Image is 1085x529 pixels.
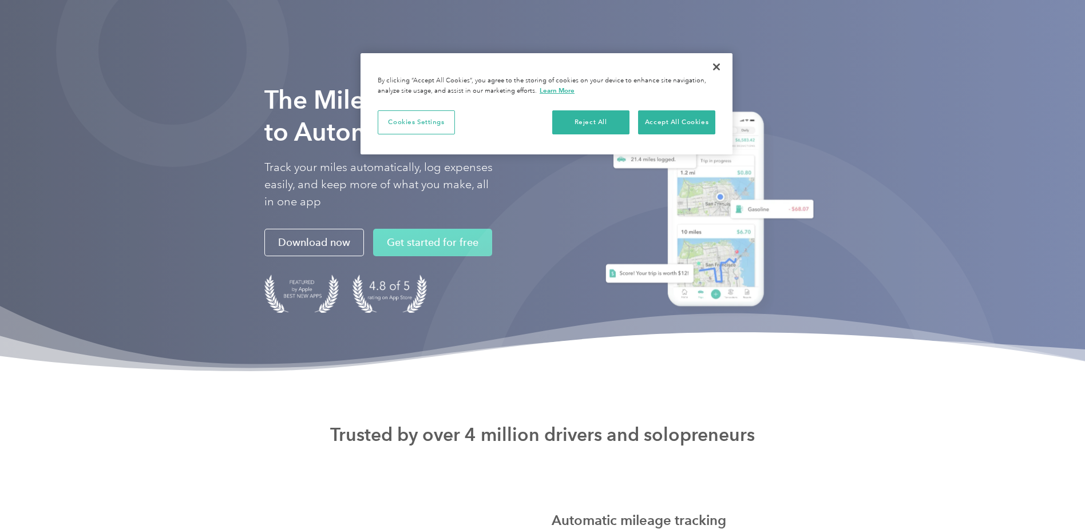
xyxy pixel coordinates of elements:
[552,110,629,134] button: Reject All
[704,54,729,79] button: Close
[264,159,493,210] p: Track your miles automatically, log expenses easily, and keep more of what you make, all in one app
[264,275,339,313] img: Badge for Featured by Apple Best New Apps
[264,85,568,147] strong: The Mileage Tracking App to Automate Your Logs
[264,229,364,256] a: Download now
[378,110,455,134] button: Cookies Settings
[373,229,492,256] a: Get started for free
[361,53,732,154] div: Cookie banner
[353,275,427,313] img: 4.9 out of 5 stars on the app store
[540,86,575,94] a: More information about your privacy, opens in a new tab
[638,110,715,134] button: Accept All Cookies
[361,53,732,154] div: Privacy
[378,76,715,96] div: By clicking “Accept All Cookies”, you agree to the storing of cookies on your device to enhance s...
[330,423,755,446] strong: Trusted by over 4 million drivers and solopreneurs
